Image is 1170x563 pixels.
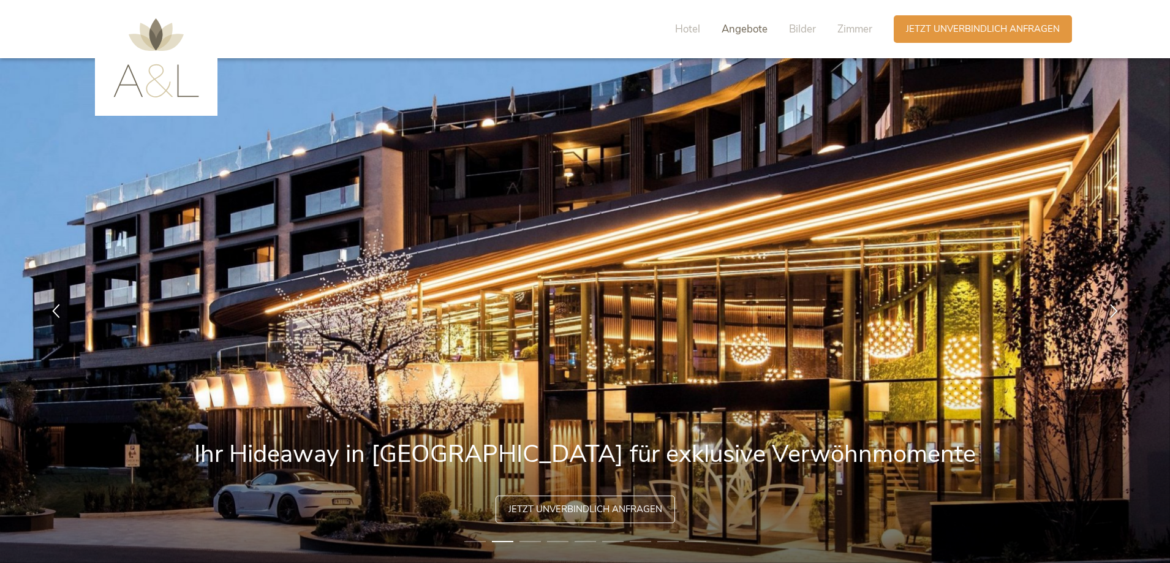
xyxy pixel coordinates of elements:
span: Jetzt unverbindlich anfragen [906,23,1060,36]
img: AMONTI & LUNARIS Wellnessresort [113,18,199,97]
span: Jetzt unverbindlich anfragen [508,503,662,516]
span: Zimmer [837,22,872,36]
span: Angebote [722,22,768,36]
span: Bilder [789,22,816,36]
span: Hotel [675,22,700,36]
